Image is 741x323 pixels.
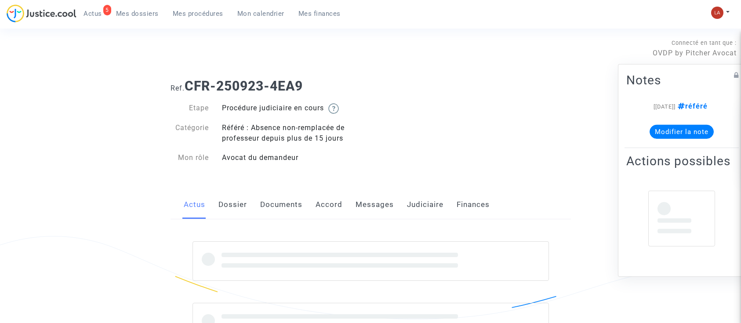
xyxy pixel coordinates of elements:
button: Modifier la note [650,124,714,138]
span: référé [676,102,708,110]
span: Mes dossiers [116,10,159,18]
img: 3f9b7d9779f7b0ffc2b90d026f0682a9 [711,7,723,19]
a: Mes dossiers [109,7,166,20]
a: Messages [356,190,394,219]
span: Actus [84,10,102,18]
img: help.svg [328,103,339,114]
a: Accord [316,190,342,219]
a: 5Actus [76,7,109,20]
a: Dossier [218,190,247,219]
img: jc-logo.svg [7,4,76,22]
a: Finances [457,190,490,219]
span: [[DATE]] [654,103,676,109]
a: Judiciaire [407,190,443,219]
span: Mes procédures [173,10,223,18]
a: Actus [184,190,205,219]
div: Mon rôle [164,152,216,163]
b: CFR-250923-4EA9 [185,78,303,94]
div: Catégorie [164,123,216,144]
h2: Notes [626,72,737,87]
div: Avocat du demandeur [215,152,370,163]
div: Référé : Absence non-remplacée de professeur depuis plus de 15 jours [215,123,370,144]
span: Ref. [171,84,185,92]
a: Mes procédures [166,7,230,20]
div: Etape [164,103,216,114]
h2: Actions possibles [626,153,737,168]
a: Mon calendrier [230,7,291,20]
div: 5 [103,5,111,15]
a: Mes finances [291,7,348,20]
a: Documents [260,190,302,219]
span: Connecté en tant que : [672,40,737,46]
span: Mes finances [298,10,341,18]
span: Mon calendrier [237,10,284,18]
div: Procédure judiciaire en cours [215,103,370,114]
